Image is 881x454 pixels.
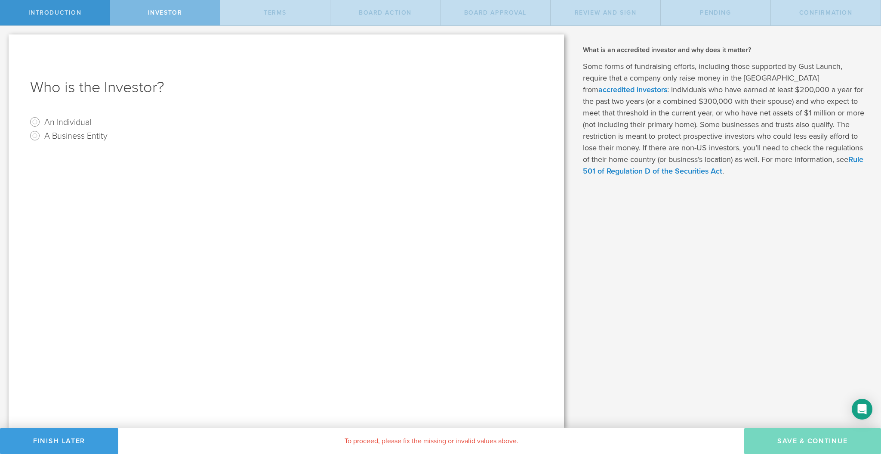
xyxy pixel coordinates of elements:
span: Terms [264,9,286,16]
div: Open Intercom Messenger [852,399,872,420]
label: An Individual [44,115,91,128]
a: Rule 501 of Regulation D of the Securities Act [583,155,863,176]
span: Review and Sign [575,9,637,16]
a: accredited investors [598,85,667,94]
span: Board Action [359,9,412,16]
h2: What is an accredited investor and why does it matter? [583,45,868,55]
span: Pending [700,9,731,16]
p: Some forms of fundraising efforts, including those supported by Gust Launch, require that a compa... [583,61,868,177]
div: To proceed, please fix the missing or invalid values above. [118,428,744,454]
span: Confirmation [799,9,853,16]
span: Introduction [28,9,82,16]
h1: Who is the Investor? [30,77,542,98]
button: Save & Continue [744,428,881,454]
label: A Business Entity [44,129,108,142]
span: Board Approval [464,9,527,16]
span: Investor [148,9,182,16]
